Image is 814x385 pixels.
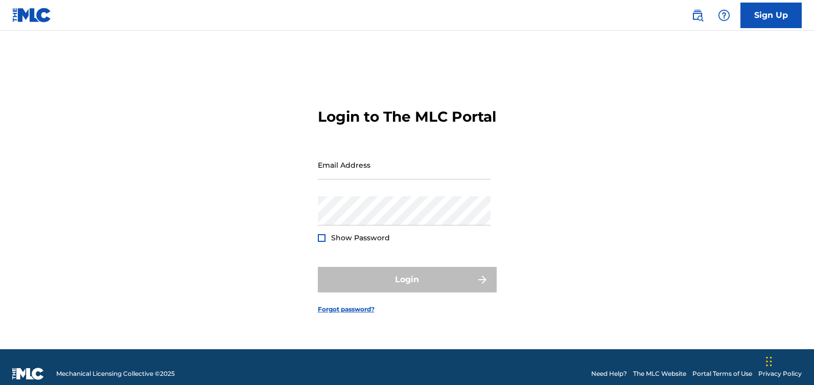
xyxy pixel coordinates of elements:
[692,369,752,378] a: Portal Terms of Use
[763,336,814,385] iframe: Chat Widget
[718,9,730,21] img: help
[758,369,802,378] a: Privacy Policy
[687,5,708,26] a: Public Search
[714,5,734,26] div: Help
[318,305,375,314] a: Forgot password?
[318,108,496,126] h3: Login to The MLC Portal
[691,9,704,21] img: search
[12,368,44,380] img: logo
[331,233,390,242] span: Show Password
[740,3,802,28] a: Sign Up
[633,369,686,378] a: The MLC Website
[56,369,175,378] span: Mechanical Licensing Collective © 2025
[766,346,772,377] div: Drag
[591,369,627,378] a: Need Help?
[12,8,52,22] img: MLC Logo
